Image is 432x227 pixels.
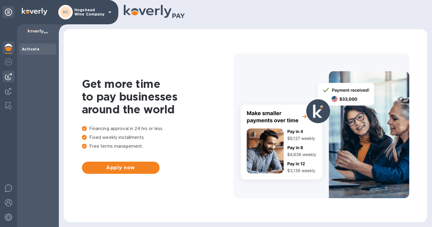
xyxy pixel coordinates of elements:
b: HC [63,10,69,14]
span: Apply now [87,164,155,171]
p: Fixed weekly installments. [82,134,234,141]
b: Activate [22,47,39,51]
p: Free terms management. [82,143,234,150]
img: Foreign exchange [5,58,12,66]
img: Logo [22,8,47,15]
button: Apply now [82,162,160,174]
p: Hogshead Wine Company [74,8,105,16]
p: Financing approval in 24 hrs or less. [82,126,234,132]
h1: Get more time to pay businesses around the world [82,77,234,116]
div: Unpin categories [2,6,15,18]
